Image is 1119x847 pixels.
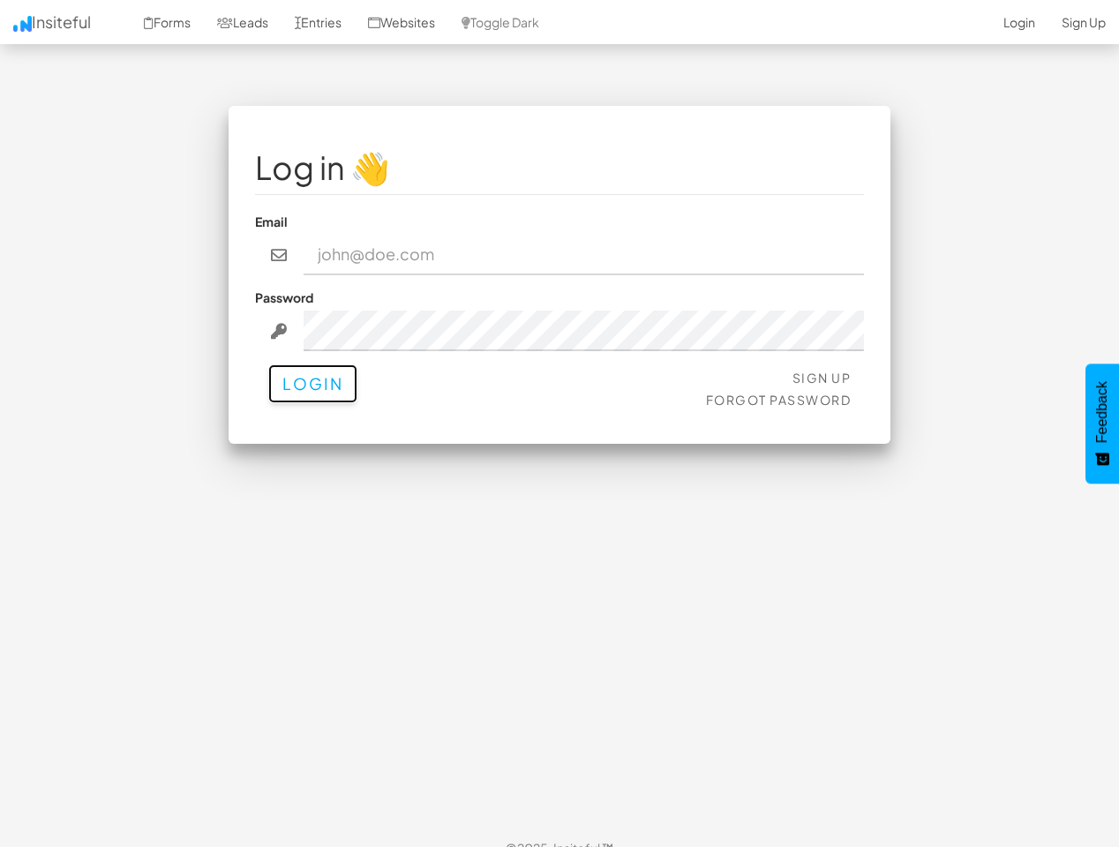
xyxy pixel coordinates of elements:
h1: Log in 👋 [255,150,864,185]
span: Feedback [1094,381,1110,443]
label: Email [255,213,288,230]
label: Password [255,289,313,306]
input: john@doe.com [304,235,865,275]
button: Feedback - Show survey [1085,364,1119,483]
a: Sign Up [792,370,852,386]
button: Login [268,364,357,403]
a: Forgot Password [706,392,852,408]
img: icon.png [13,16,32,32]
